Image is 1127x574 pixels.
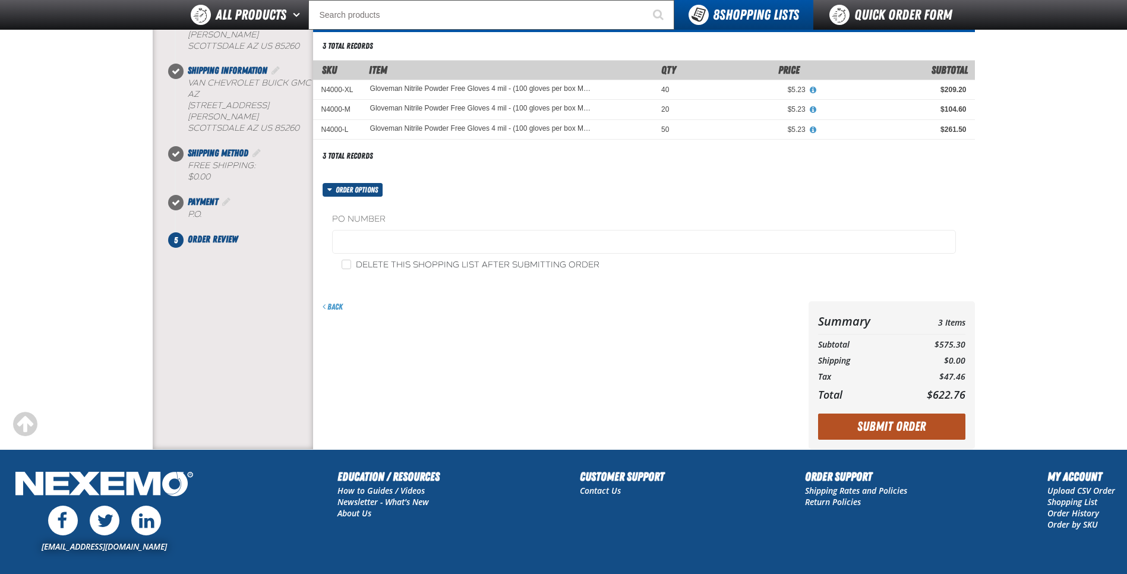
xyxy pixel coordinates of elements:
[216,4,286,26] span: All Products
[337,496,429,507] a: Newsletter - What's New
[686,105,805,114] div: $5.23
[42,541,167,552] a: [EMAIL_ADDRESS][DOMAIN_NAME]
[188,172,210,182] strong: $0.00
[806,85,821,96] button: View All Prices for Gloveman Nitrile Powder Free Gloves 4 mil - (100 gloves per box MIN 10 box or...
[822,125,967,134] div: $261.50
[370,125,591,133] a: Gloveman Nitrile Powder Free Gloves 4 mil - (100 gloves per box MIN 10 box order) - L
[932,64,968,76] span: Subtotal
[313,119,362,139] td: N4000-L
[806,125,821,135] button: View All Prices for Gloveman Nitrile Powder Free Gloves 4 mil - (100 gloves per box MIN 10 box or...
[337,468,440,485] h2: Education / Resources
[323,150,373,162] div: 3 total records
[270,65,282,76] a: Edit Shipping Information
[342,260,351,269] input: Delete this shopping list after submitting order
[313,100,362,119] td: N4000-M
[188,78,311,99] span: Van Chevrolet Buick GMC AZ
[188,234,238,245] span: Order Review
[818,353,903,369] th: Shipping
[188,196,218,207] span: Payment
[580,485,621,496] a: Contact Us
[818,337,903,353] th: Subtotal
[822,85,967,94] div: $209.20
[336,183,383,197] span: Order options
[12,411,38,437] div: Scroll to the top
[342,260,599,271] label: Delete this shopping list after submitting order
[805,468,907,485] h2: Order Support
[188,160,313,183] div: Free Shipping:
[806,105,821,115] button: View All Prices for Gloveman Nitrile Powder Free Gloves 4 mil - (100 gloves per box MIN 10 box or...
[902,311,965,332] td: 3 Items
[323,183,383,197] button: Order options
[176,195,313,232] li: Payment. Step 4 of 5. Completed
[176,64,313,146] li: Shipping Information. Step 2 of 5. Completed
[902,337,965,353] td: $575.30
[188,100,269,122] span: [STREET_ADDRESS][PERSON_NAME]
[188,41,244,51] span: SCOTTSDALE
[247,41,258,51] span: AZ
[274,123,299,133] bdo: 85260
[1047,507,1099,519] a: Order History
[822,105,967,114] div: $104.60
[332,214,956,225] label: PO Number
[274,41,299,51] bdo: 85260
[188,65,267,76] span: Shipping Information
[1047,485,1115,496] a: Upload CSV Order
[902,369,965,385] td: $47.46
[337,485,425,496] a: How to Guides / Videos
[818,311,903,332] th: Summary
[337,507,371,519] a: About Us
[818,369,903,385] th: Tax
[818,414,965,440] button: Submit Order
[188,123,244,133] span: SCOTTSDALE
[322,64,337,76] a: SKU
[323,40,373,52] div: 3 total records
[12,468,197,503] img: Nexemo Logo
[661,125,669,134] span: 50
[188,18,269,40] span: [STREET_ADDRESS][PERSON_NAME]
[661,86,669,94] span: 40
[1047,496,1097,507] a: Shopping List
[778,64,800,76] span: Price
[251,147,263,159] a: Edit Shipping Method
[580,468,664,485] h2: Customer Support
[247,123,258,133] span: AZ
[370,85,591,93] a: Gloveman Nitrile Powder Free Gloves 4 mil - (100 gloves per box MIN 10 box order) - XL
[661,105,669,113] span: 20
[220,196,232,207] a: Edit Payment
[168,232,184,248] span: 5
[260,123,272,133] span: US
[818,385,903,404] th: Total
[805,496,861,507] a: Return Policies
[927,387,965,402] span: $622.76
[370,105,591,113] a: Gloveman Nitrile Powder Free Gloves 4 mil - (100 gloves per box MIN 10 box order)- M
[188,147,248,159] span: Shipping Method
[713,7,799,23] span: Shopping Lists
[188,209,313,220] div: P.O.
[176,146,313,195] li: Shipping Method. Step 3 of 5. Completed
[1047,519,1098,530] a: Order by SKU
[176,232,313,247] li: Order Review. Step 5 of 5. Not Completed
[713,7,719,23] strong: 8
[1047,468,1115,485] h2: My Account
[686,85,805,94] div: $5.23
[369,64,387,76] span: Item
[902,353,965,369] td: $0.00
[313,80,362,100] td: N4000-XL
[260,41,272,51] span: US
[323,302,343,311] a: Back
[661,64,676,76] span: Qty
[805,485,907,496] a: Shipping Rates and Policies
[686,125,805,134] div: $5.23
